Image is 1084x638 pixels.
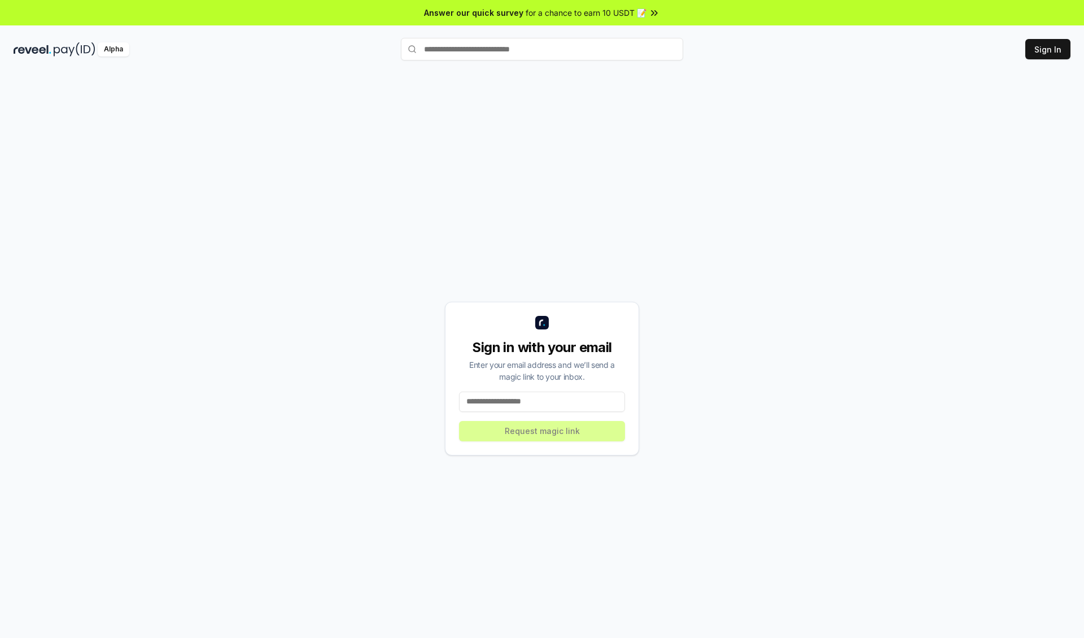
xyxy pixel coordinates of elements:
img: reveel_dark [14,42,51,57]
span: for a chance to earn 10 USDT 📝 [526,7,646,19]
img: logo_small [535,316,549,329]
div: Enter your email address and we’ll send a magic link to your inbox. [459,359,625,383]
button: Sign In [1025,39,1070,59]
img: pay_id [54,42,95,57]
div: Sign in with your email [459,338,625,357]
div: Alpha [98,42,129,57]
span: Answer our quick survey [424,7,523,19]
